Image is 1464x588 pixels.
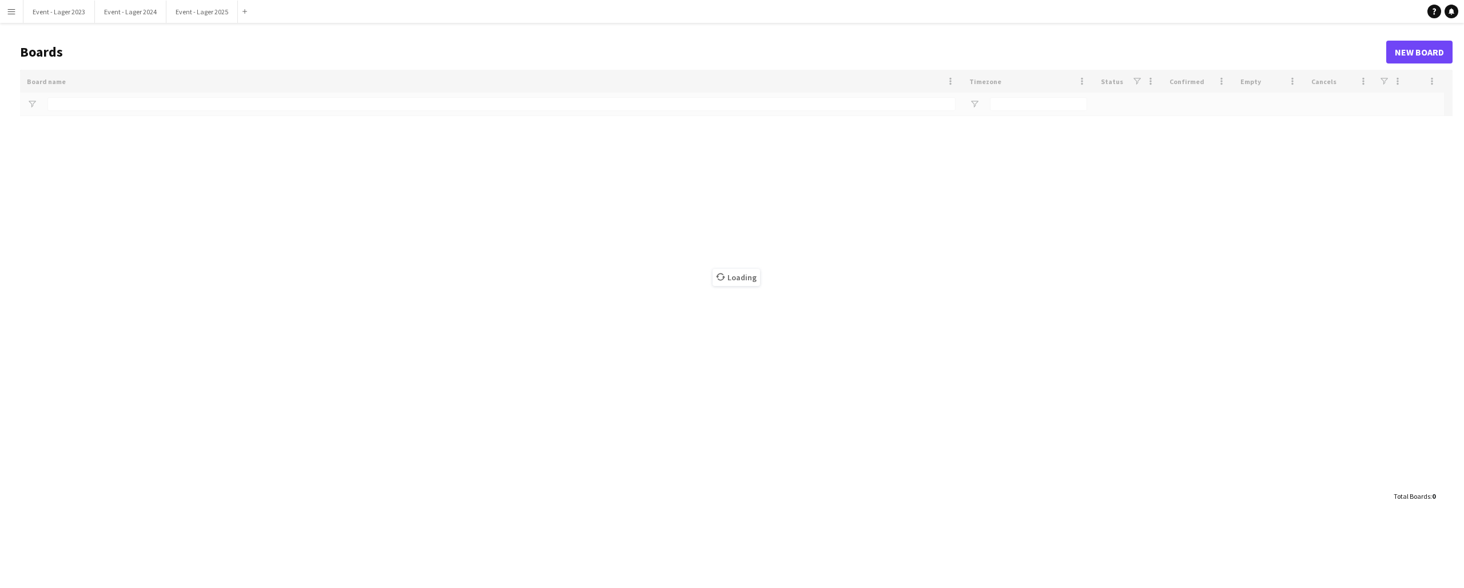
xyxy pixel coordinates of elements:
[23,1,95,23] button: Event - Lager 2023
[20,43,1386,61] h1: Boards
[95,1,166,23] button: Event - Lager 2024
[166,1,238,23] button: Event - Lager 2025
[1394,485,1435,507] div: :
[713,269,760,286] span: Loading
[1394,492,1430,500] span: Total Boards
[1386,41,1453,63] a: New Board
[1432,492,1435,500] span: 0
